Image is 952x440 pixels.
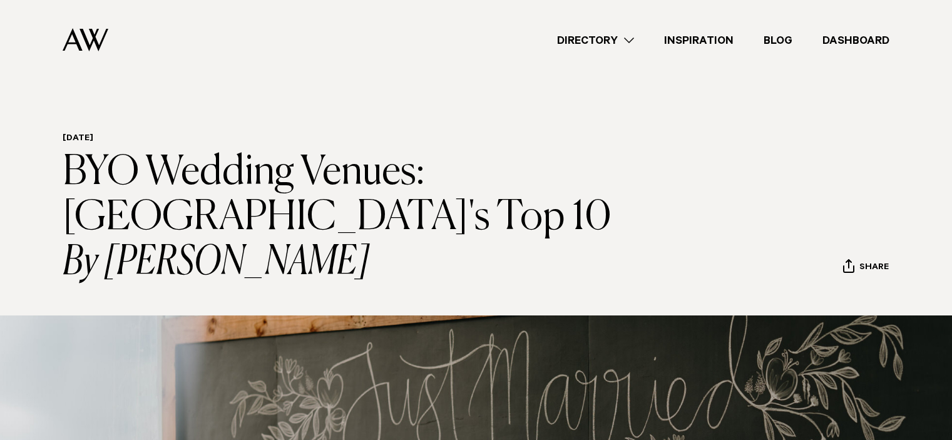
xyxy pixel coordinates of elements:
a: Dashboard [807,32,904,49]
a: Blog [749,32,807,49]
h1: BYO Wedding Venues: [GEOGRAPHIC_DATA]'s Top 10 [63,150,642,285]
h6: [DATE] [63,133,642,145]
i: By [PERSON_NAME] [63,240,642,285]
img: Auckland Weddings Logo [63,28,108,51]
span: Share [859,262,889,274]
button: Share [842,258,889,277]
a: Inspiration [649,32,749,49]
a: Directory [542,32,649,49]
